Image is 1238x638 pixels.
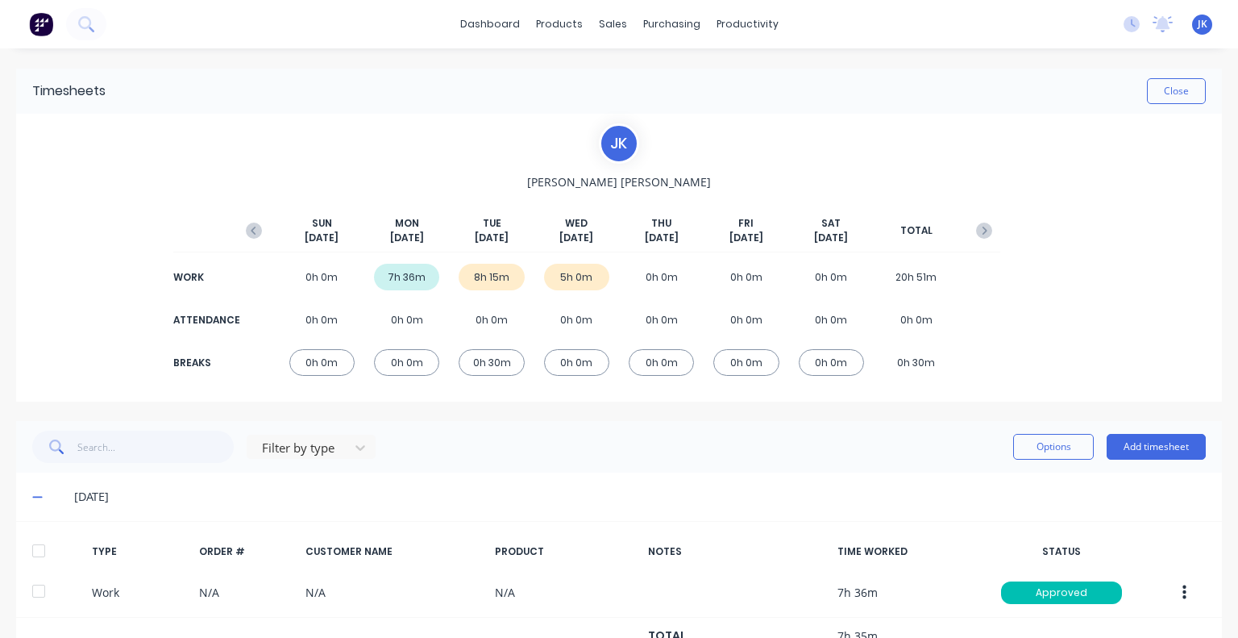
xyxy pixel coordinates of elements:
span: WED [565,216,588,231]
span: [DATE] [814,231,848,245]
div: 0h 0m [374,349,439,376]
button: Add timesheet [1107,434,1206,460]
span: THU [651,216,671,231]
span: [DATE] [475,231,509,245]
span: MON [395,216,419,231]
div: productivity [708,12,787,36]
span: TUE [483,216,501,231]
input: Search... [77,431,235,463]
div: 0h 0m [289,264,355,290]
div: TYPE [92,544,185,559]
div: 0h 0m [629,264,694,290]
div: WORK [173,270,238,285]
span: FRI [738,216,754,231]
div: 0h 0m [289,306,355,333]
div: 0h 0m [544,306,609,333]
div: 0h 0m [799,264,864,290]
div: 0h 0m [544,349,609,376]
span: [DATE] [390,231,424,245]
span: [DATE] [729,231,763,245]
div: 0h 0m [289,349,355,376]
div: PRODUCT [495,544,636,559]
div: ATTENDANCE [173,313,238,327]
span: SAT [821,216,841,231]
div: J K [599,123,639,164]
div: 0h 0m [629,349,694,376]
a: dashboard [452,12,528,36]
span: SUN [312,216,332,231]
button: Close [1147,78,1206,104]
span: [PERSON_NAME] [PERSON_NAME] [527,173,711,190]
span: [DATE] [559,231,593,245]
div: 0h 0m [459,306,524,333]
div: Timesheets [32,81,106,101]
img: Factory [29,12,53,36]
span: TOTAL [900,223,933,238]
div: 0h 30m [883,349,949,376]
div: 5h 0m [544,264,609,290]
div: purchasing [635,12,708,36]
div: STATUS [991,544,1132,559]
div: 20h 51m [883,264,949,290]
div: 0h 0m [713,349,779,376]
div: products [528,12,591,36]
div: sales [591,12,635,36]
div: 0h 0m [799,349,864,376]
div: 0h 0m [374,306,439,333]
div: NOTES [648,544,824,559]
div: BREAKS [173,356,238,370]
div: 0h 0m [713,306,779,333]
div: 7h 36m [374,264,439,290]
div: 8h 15m [459,264,524,290]
div: Approved [1001,582,1122,604]
div: 0h 0m [713,264,779,290]
div: 0h 0m [799,306,864,333]
span: [DATE] [645,231,679,245]
div: TIME WORKED [837,544,978,559]
div: 0h 0m [883,306,949,333]
span: [DATE] [305,231,339,245]
div: 0h 0m [629,306,694,333]
div: ORDER # [199,544,293,559]
div: 0h 30m [459,349,524,376]
div: CUSTOMER NAME [305,544,481,559]
div: [DATE] [74,488,1206,506]
button: Options [1013,434,1094,460]
span: JK [1198,17,1207,31]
